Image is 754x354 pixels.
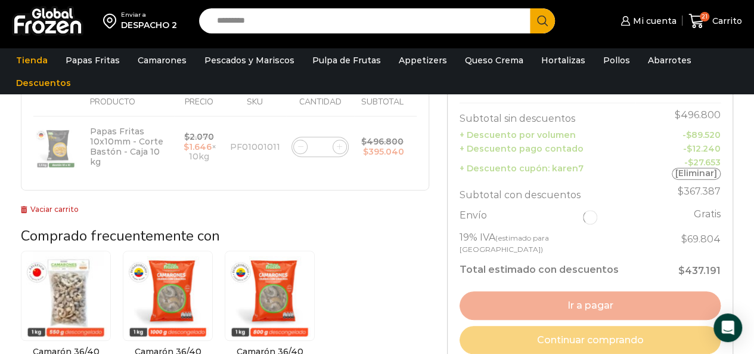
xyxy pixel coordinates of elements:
[121,19,177,31] div: DESPACHO 2
[709,15,742,27] span: Carrito
[306,49,387,72] a: Pulpa de Frutas
[393,49,453,72] a: Appetizers
[198,49,300,72] a: Pescados y Mariscos
[535,49,591,72] a: Hortalizas
[10,49,54,72] a: Tienda
[618,9,676,33] a: Mi cuenta
[121,11,177,19] div: Enviar a
[630,15,677,27] span: Mi cuenta
[60,49,126,72] a: Papas Fritas
[459,49,529,72] a: Queso Crema
[597,49,636,72] a: Pollos
[700,12,709,21] span: 21
[132,49,193,72] a: Camarones
[688,7,742,35] a: 21 Carrito
[642,49,697,72] a: Abarrotes
[10,72,77,94] a: Descuentos
[530,8,555,33] button: Search button
[713,313,742,342] div: Open Intercom Messenger
[21,205,79,214] a: Vaciar carrito
[103,11,121,31] img: address-field-icon.svg
[21,226,220,245] span: Comprado frecuentemente con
